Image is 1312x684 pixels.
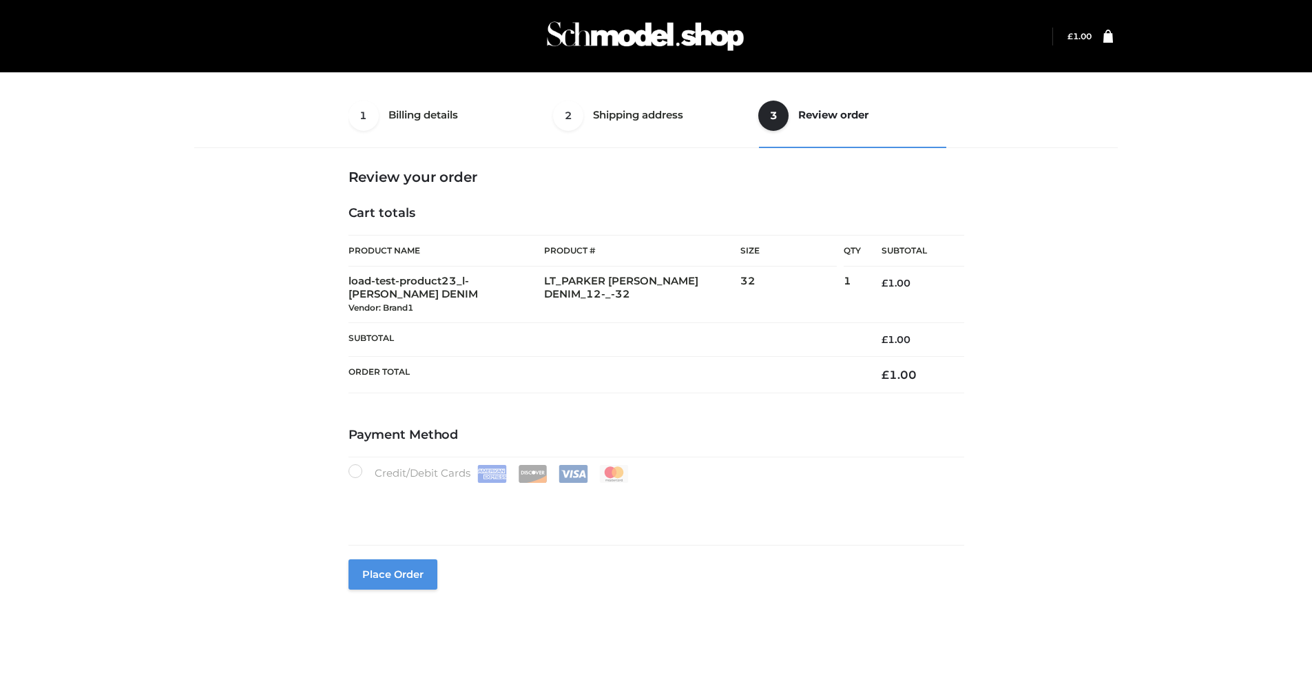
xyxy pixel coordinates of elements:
[348,235,545,267] th: Product Name
[348,169,964,185] h3: Review your order
[740,236,837,267] th: Size
[348,322,861,356] th: Subtotal
[599,465,629,483] img: Mastercard
[518,465,548,483] img: Discover
[348,559,437,590] button: Place order
[882,277,910,289] bdi: 1.00
[882,368,889,382] span: £
[542,9,749,63] img: Schmodel Admin 964
[348,356,861,393] th: Order Total
[348,206,964,221] h4: Cart totals
[346,480,961,530] iframe: Secure payment input frame
[740,267,844,322] td: 32
[882,368,917,382] bdi: 1.00
[348,428,964,443] h4: Payment Method
[348,302,413,313] small: Vendor: Brand1
[882,277,888,289] span: £
[477,465,507,483] img: Amex
[1068,31,1073,41] span: £
[559,465,588,483] img: Visa
[844,267,861,322] td: 1
[882,333,888,346] span: £
[844,235,861,267] th: Qty
[1068,31,1092,41] bdi: 1.00
[348,267,545,322] td: load-test-product23_l-[PERSON_NAME] DENIM
[882,333,910,346] bdi: 1.00
[544,235,740,267] th: Product #
[348,464,630,483] label: Credit/Debit Cards
[544,267,740,322] td: LT_PARKER [PERSON_NAME] DENIM_12-_-32
[861,236,964,267] th: Subtotal
[1068,31,1092,41] a: £1.00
